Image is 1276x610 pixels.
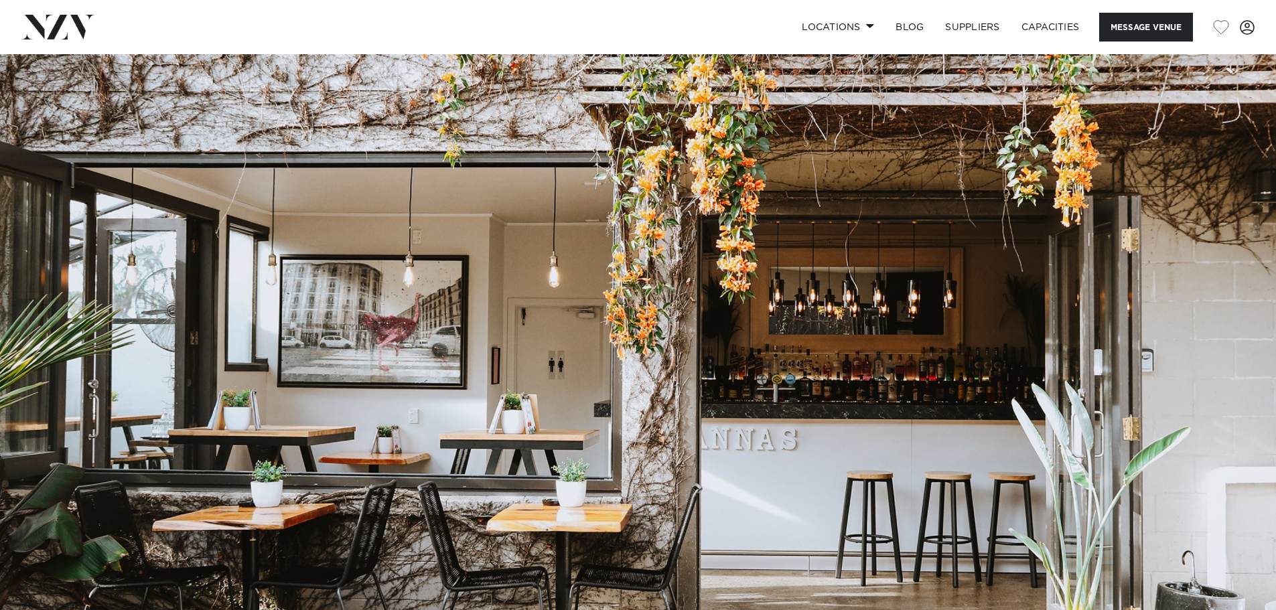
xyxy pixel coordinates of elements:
[885,13,934,42] a: BLOG
[21,15,94,39] img: nzv-logo.png
[1099,13,1193,42] button: Message Venue
[934,13,1010,42] a: SUPPLIERS
[1011,13,1090,42] a: Capacities
[791,13,885,42] a: Locations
